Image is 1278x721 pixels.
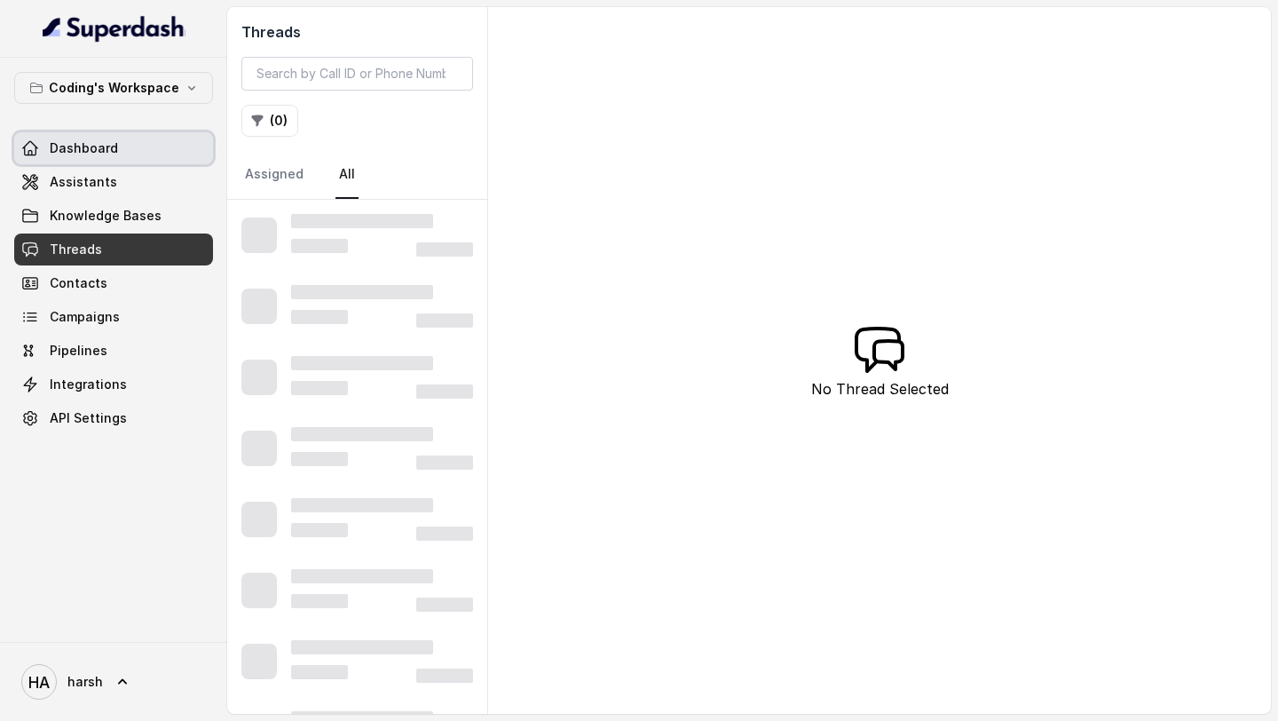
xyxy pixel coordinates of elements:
a: Integrations [14,368,213,400]
a: Assistants [14,166,213,198]
img: light.svg [43,14,185,43]
p: No Thread Selected [811,378,949,400]
a: Campaigns [14,301,213,333]
a: API Settings [14,402,213,434]
span: Threads [50,241,102,258]
span: Pipelines [50,342,107,360]
button: (0) [241,105,298,137]
span: API Settings [50,409,127,427]
a: All [335,151,359,199]
span: Campaigns [50,308,120,326]
button: Coding's Workspace [14,72,213,104]
a: Pipelines [14,335,213,367]
nav: Tabs [241,151,473,199]
span: Dashboard [50,139,118,157]
h2: Threads [241,21,473,43]
input: Search by Call ID or Phone Number [241,57,473,91]
span: harsh [67,673,103,691]
span: Contacts [50,274,107,292]
text: HA [28,673,50,692]
a: harsh [14,657,213,707]
a: Contacts [14,267,213,299]
span: Assistants [50,173,117,191]
a: Threads [14,234,213,265]
span: Knowledge Bases [50,207,162,225]
a: Dashboard [14,132,213,164]
span: Integrations [50,376,127,393]
a: Assigned [241,151,307,199]
p: Coding's Workspace [49,77,179,99]
a: Knowledge Bases [14,200,213,232]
